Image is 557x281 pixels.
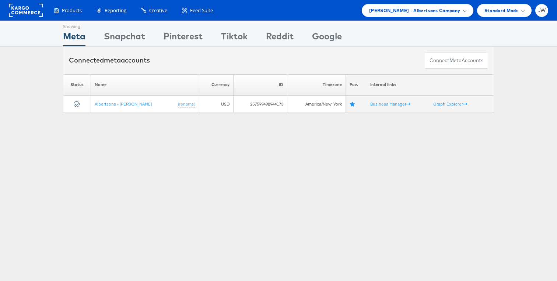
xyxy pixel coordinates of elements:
a: (rename) [178,101,195,107]
span: Standard Mode [484,7,519,14]
div: Pinterest [164,30,203,46]
a: Graph Explorer [433,101,467,107]
th: Name [91,74,199,95]
td: America/New_York [287,95,346,113]
td: USD [199,95,233,113]
div: Reddit [266,30,294,46]
th: ID [233,74,287,95]
button: ConnectmetaAccounts [425,52,488,69]
span: Products [62,7,82,14]
span: JW [538,8,546,13]
a: Business Manager [370,101,410,107]
th: Timezone [287,74,346,95]
div: Meta [63,30,85,46]
td: 257599498944173 [233,95,287,113]
span: [PERSON_NAME] - Albertsons Company [369,7,460,14]
a: Albertsons - [PERSON_NAME] [95,101,152,106]
th: Currency [199,74,233,95]
div: Showing [63,21,85,30]
th: Status [63,74,91,95]
span: Creative [149,7,167,14]
div: Google [312,30,342,46]
span: Reporting [105,7,126,14]
span: Feed Suite [190,7,213,14]
span: meta [449,57,462,64]
div: Snapchat [104,30,145,46]
div: Connected accounts [69,56,150,65]
span: meta [104,56,121,64]
div: Tiktok [221,30,248,46]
